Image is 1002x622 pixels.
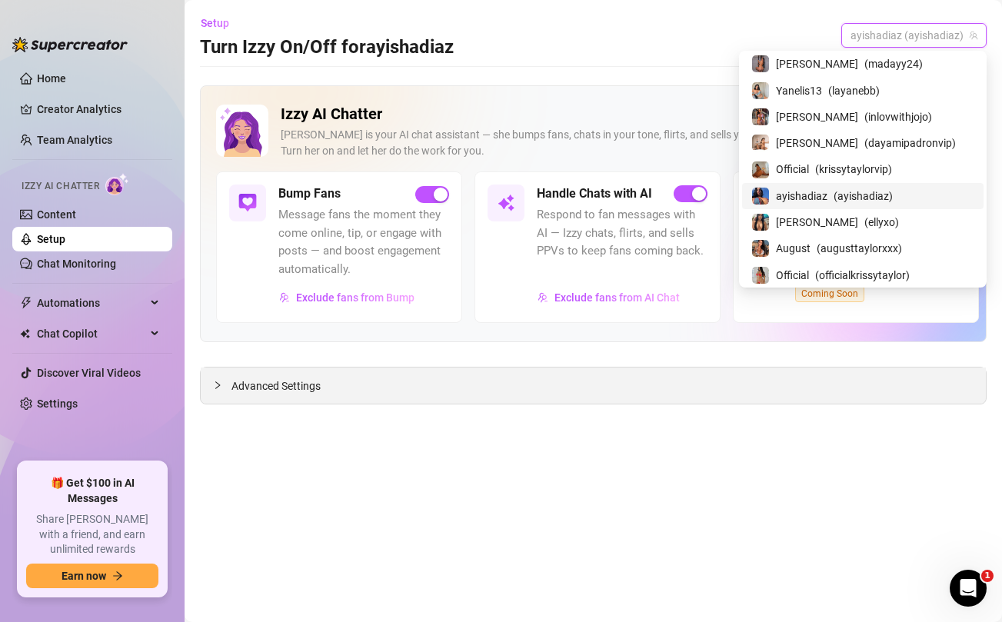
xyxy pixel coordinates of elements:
[37,367,141,379] a: Discover Viral Videos
[776,188,827,205] span: ayishadiaz
[776,108,858,125] span: [PERSON_NAME]
[37,291,146,315] span: Automations
[538,292,548,303] img: svg%3e
[200,11,241,35] button: Setup
[752,214,769,231] img: Elizabeth
[981,570,994,582] span: 1
[278,285,415,310] button: Exclude fans from Bump
[37,258,116,270] a: Chat Monitoring
[851,24,977,47] span: ayishadiaz (ayishadiaz)
[752,108,769,125] img: JoJo
[752,267,769,284] img: Official
[278,206,449,278] span: Message fans the moment they come online, tip, or engage with posts — and boost engagement automa...
[752,188,769,205] img: ayishadiaz
[213,377,231,394] div: collapsed
[776,135,858,151] span: [PERSON_NAME]
[537,285,681,310] button: Exclude fans from AI Chat
[752,135,769,151] img: Dayami
[26,512,158,557] span: Share [PERSON_NAME] with a friend, and earn unlimited rewards
[112,570,123,581] span: arrow-right
[969,31,978,40] span: team
[37,97,160,121] a: Creator Analytics
[828,82,880,99] span: ( layanebb )
[281,105,923,124] h2: Izzy AI Chatter
[37,72,66,85] a: Home
[105,173,129,195] img: AI Chatter
[216,105,268,157] img: Izzy AI Chatter
[554,291,680,304] span: Exclude fans from AI Chat
[281,127,923,159] div: [PERSON_NAME] is your AI chat assistant — she bumps fans, chats in your tone, flirts, and sells y...
[864,55,923,72] span: ( madayy24 )
[62,570,106,582] span: Earn now
[22,179,99,194] span: Izzy AI Chatter
[537,185,652,203] h5: Handle Chats with AI
[37,397,78,410] a: Settings
[200,35,454,60] h3: Turn Izzy On/Off for ayishadiaz
[776,82,822,99] span: Yanelis13
[795,285,864,302] span: Coming Soon
[231,378,321,394] span: Advanced Settings
[776,267,809,284] span: Official
[776,55,858,72] span: [PERSON_NAME]
[752,55,769,72] img: Maday
[20,297,32,309] span: thunderbolt
[213,381,222,390] span: collapsed
[37,208,76,221] a: Content
[537,206,707,261] span: Respond to fan messages with AI — Izzy chats, flirts, and sells PPVs to keep fans coming back.
[815,267,910,284] span: ( officialkrissytaylor )
[864,214,899,231] span: ( ellyxo )
[12,37,128,52] img: logo-BBDzfeDw.svg
[752,240,769,257] img: August
[296,291,414,304] span: Exclude fans from Bump
[238,194,257,212] img: svg%3e
[776,161,809,178] span: Official
[776,240,811,257] span: August
[37,134,112,146] a: Team Analytics
[864,135,956,151] span: ( dayamipadronvip )
[37,321,146,346] span: Chat Copilot
[752,161,769,178] img: Official
[776,214,858,231] span: [PERSON_NAME]
[20,328,30,339] img: Chat Copilot
[26,476,158,506] span: 🎁 Get $100 in AI Messages
[37,233,65,245] a: Setup
[864,108,932,125] span: ( inlovwithjojo )
[497,194,515,212] img: svg%3e
[26,564,158,588] button: Earn nowarrow-right
[950,570,987,607] iframe: Intercom live chat
[201,17,229,29] span: Setup
[815,161,892,178] span: ( krissytaylorvip )
[279,292,290,303] img: svg%3e
[278,185,341,203] h5: Bump Fans
[752,82,769,99] img: Yanelis13
[834,188,893,205] span: ( ayishadiaz )
[817,240,902,257] span: ( augusttaylorxxx )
